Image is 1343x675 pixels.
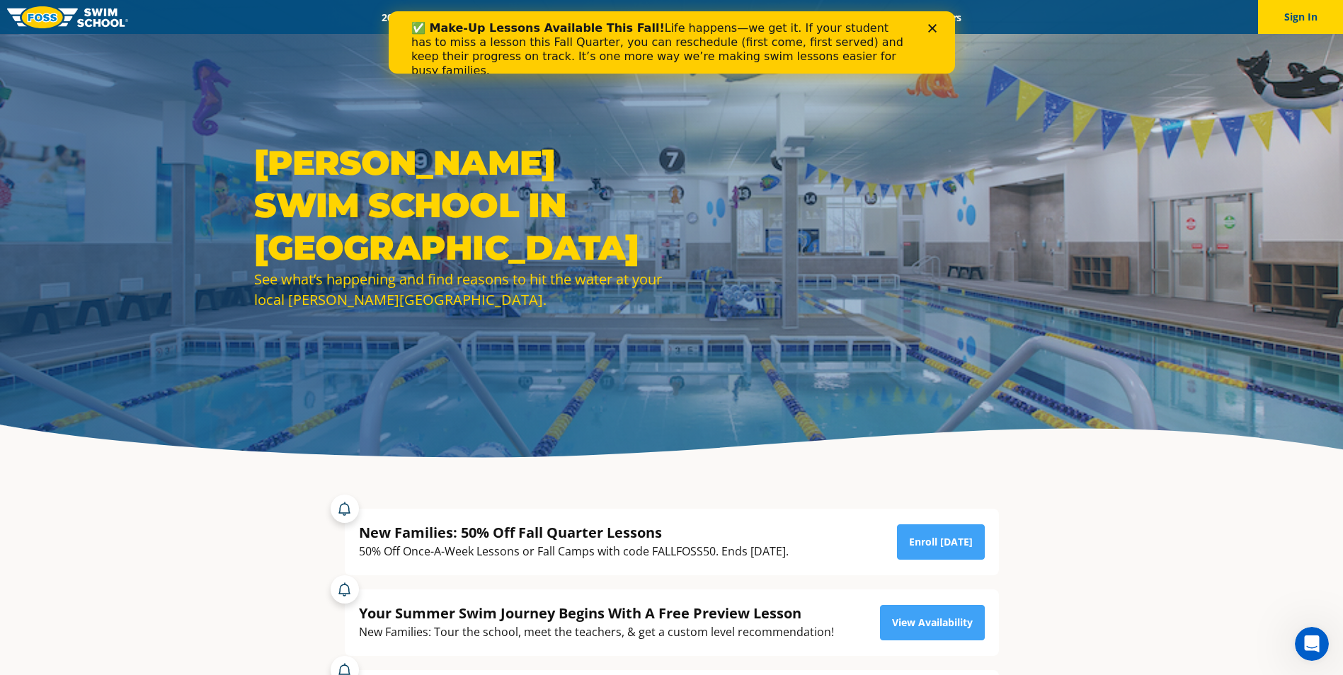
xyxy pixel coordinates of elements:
[370,11,458,24] a: 2025 Calendar
[23,10,276,23] b: ✅ Make-Up Lessons Available This Fall!
[870,11,915,24] a: Blog
[458,11,518,24] a: Schools
[389,11,955,74] iframe: Intercom live chat banner
[880,605,985,640] a: View Availability
[1295,627,1329,661] iframe: Intercom live chat
[254,142,665,269] h1: [PERSON_NAME] Swim School in [GEOGRAPHIC_DATA]
[23,10,521,67] div: Life happens—we get it. If your student has to miss a lesson this Fall Quarter, you can reschedul...
[359,623,834,642] div: New Families: Tour the school, meet the teachers, & get a custom level recommendation!
[359,542,789,561] div: 50% Off Once-A-Week Lessons or Fall Camps with code FALLFOSS50. Ends [DATE].
[897,524,985,560] a: Enroll [DATE]
[254,269,665,310] div: See what’s happening and find reasons to hit the water at your local [PERSON_NAME][GEOGRAPHIC_DATA].
[539,13,554,21] div: Close
[518,11,641,24] a: Swim Path® Program
[7,6,128,28] img: FOSS Swim School Logo
[359,604,834,623] div: Your Summer Swim Journey Begins With A Free Preview Lesson
[359,523,789,542] div: New Families: 50% Off Fall Quarter Lessons
[641,11,721,24] a: About FOSS
[721,11,871,24] a: Swim Like [PERSON_NAME]
[915,11,973,24] a: Careers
